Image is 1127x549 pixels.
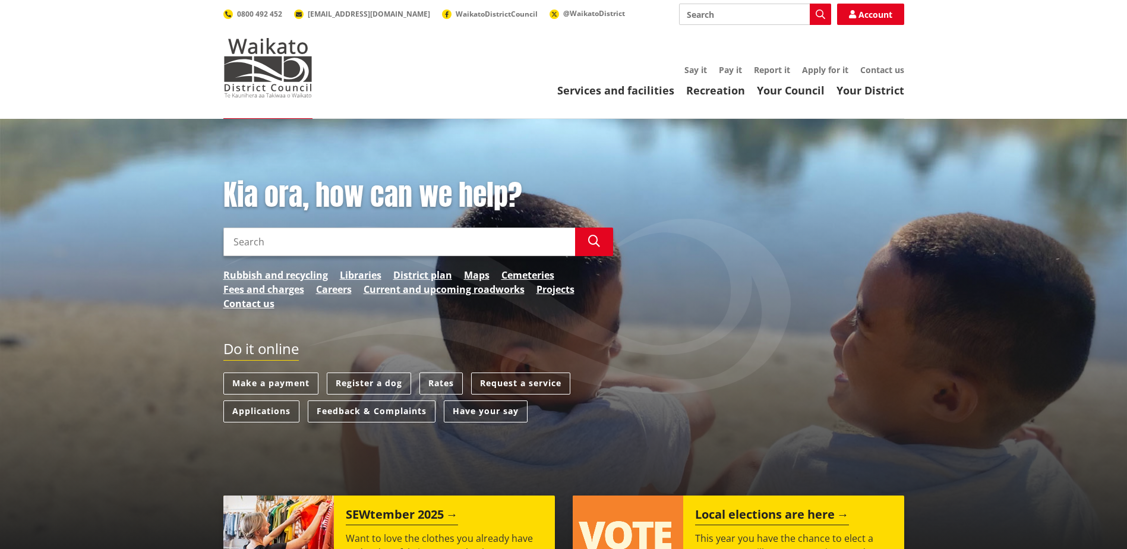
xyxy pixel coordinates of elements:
[223,296,274,311] a: Contact us
[684,64,707,75] a: Say it
[308,400,435,422] a: Feedback & Complaints
[223,340,299,361] h2: Do it online
[836,83,904,97] a: Your District
[456,9,538,19] span: WaikatoDistrictCouncil
[444,400,528,422] a: Have your say
[223,268,328,282] a: Rubbish and recycling
[393,268,452,282] a: District plan
[340,268,381,282] a: Libraries
[419,373,463,395] a: Rates
[754,64,790,75] a: Report it
[802,64,848,75] a: Apply for it
[471,373,570,395] a: Request a service
[695,507,849,525] h2: Local elections are here
[557,83,674,97] a: Services and facilities
[686,83,745,97] a: Recreation
[719,64,742,75] a: Pay it
[223,400,299,422] a: Applications
[237,9,282,19] span: 0800 492 452
[223,373,318,395] a: Make a payment
[223,282,304,296] a: Fees and charges
[346,507,458,525] h2: SEWtember 2025
[442,9,538,19] a: WaikatoDistrictCouncil
[837,4,904,25] a: Account
[223,9,282,19] a: 0800 492 452
[563,8,625,18] span: @WaikatoDistrict
[223,228,575,256] input: Search input
[308,9,430,19] span: [EMAIL_ADDRESS][DOMAIN_NAME]
[223,178,613,213] h1: Kia ora, how can we help?
[327,373,411,395] a: Register a dog
[860,64,904,75] a: Contact us
[294,9,430,19] a: [EMAIL_ADDRESS][DOMAIN_NAME]
[536,282,574,296] a: Projects
[364,282,525,296] a: Current and upcoming roadworks
[316,282,352,296] a: Careers
[550,8,625,18] a: @WaikatoDistrict
[679,4,831,25] input: Search input
[223,38,312,97] img: Waikato District Council - Te Kaunihera aa Takiwaa o Waikato
[501,268,554,282] a: Cemeteries
[757,83,825,97] a: Your Council
[464,268,490,282] a: Maps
